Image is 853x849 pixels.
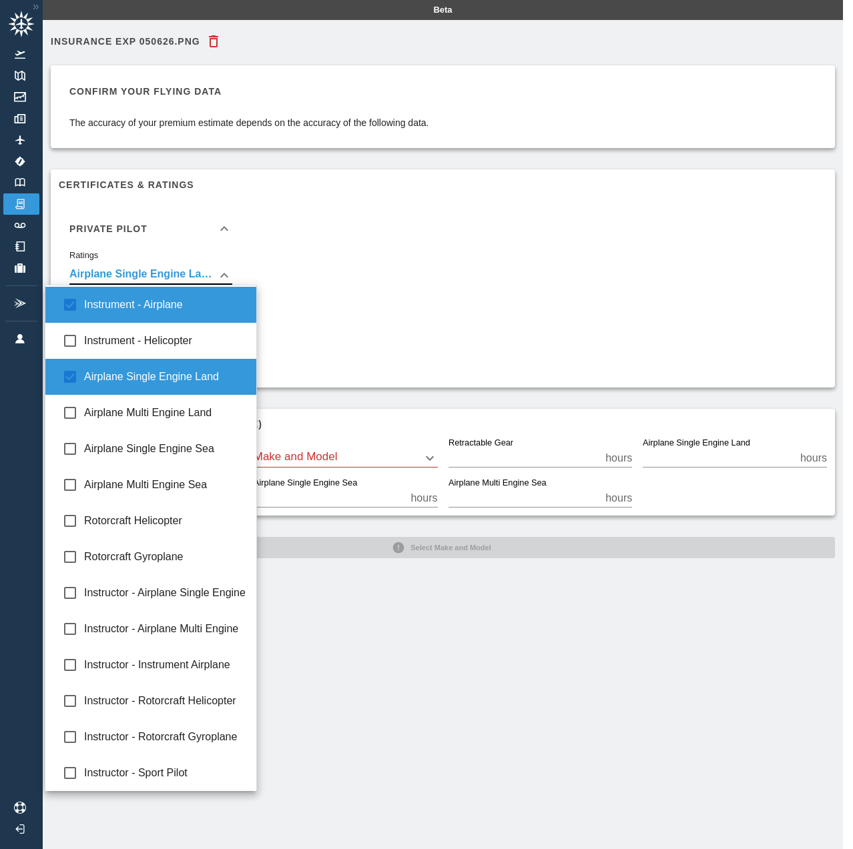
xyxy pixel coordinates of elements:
[84,477,246,493] span: Airplane Multi Engine Sea
[84,513,246,529] span: Rotorcraft Helicopter
[84,621,246,637] span: Instructor - Airplane Multi Engine
[84,405,246,421] span: Airplane Multi Engine Land
[84,693,246,709] span: Instructor - Rotorcraft Helicopter
[84,729,246,745] span: Instructor - Rotorcraft Gyroplane
[84,657,246,673] span: Instructor - Instrument Airplane
[84,369,246,385] span: Airplane Single Engine Land
[84,549,246,565] span: Rotorcraft Gyroplane
[84,765,246,781] span: Instructor - Sport Pilot
[84,585,246,601] span: Instructor - Airplane Single Engine
[84,441,246,457] span: Airplane Single Engine Sea
[84,297,246,313] span: Instrument - Airplane
[84,333,246,349] span: Instrument - Helicopter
